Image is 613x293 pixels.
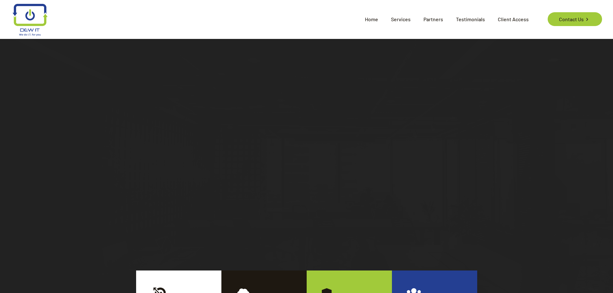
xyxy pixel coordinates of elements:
span: Client Access [491,10,535,29]
img: logo [13,4,48,36]
a: Contact Us [548,12,602,26]
span: Partners [417,10,450,29]
span: Testimonials [450,10,491,29]
span: Home [358,10,385,29]
span: Services [385,10,417,29]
